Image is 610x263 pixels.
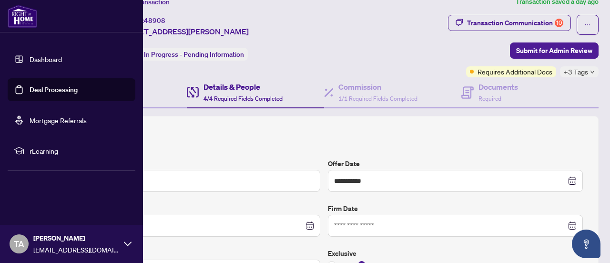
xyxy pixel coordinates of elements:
button: Transaction Communication10 [448,15,571,31]
span: +3 Tags [564,66,588,77]
span: 4/4 Required Fields Completed [203,95,283,102]
span: rLearning [30,146,129,156]
label: Offer Date [328,158,583,169]
span: 1/1 Required Fields Completed [338,95,417,102]
h4: Documents [478,81,518,93]
label: Conditional Date [65,248,320,259]
label: Sold Price [65,158,320,169]
span: [PERSON_NAME] [33,233,119,243]
a: Dashboard [30,55,62,63]
div: Status: [118,48,248,61]
span: ellipsis [584,21,591,28]
h2: Trade Details [65,132,583,147]
button: Submit for Admin Review [510,42,599,59]
span: In Progress - Pending Information [144,50,244,59]
label: Closing Date [65,203,320,214]
span: Submit for Admin Review [516,43,592,58]
img: logo [8,5,37,28]
div: Transaction Communication [467,15,563,31]
span: Requires Additional Docs [478,66,552,77]
div: 10 [555,19,563,27]
span: [EMAIL_ADDRESS][DOMAIN_NAME] [33,244,119,255]
span: Required [478,95,501,102]
a: Deal Processing [30,85,78,94]
label: Exclusive [328,248,583,259]
button: Open asap [572,230,600,258]
h4: Commission [338,81,417,93]
span: 48908 [144,16,165,25]
a: Mortgage Referrals [30,116,87,125]
span: TA [14,237,24,251]
span: down [590,70,595,74]
h4: Details & People [203,81,283,93]
span: [STREET_ADDRESS][PERSON_NAME] [118,26,249,37]
label: Firm Date [328,203,583,214]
